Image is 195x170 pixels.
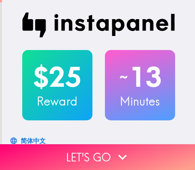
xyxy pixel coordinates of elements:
[105,61,175,93] h2: 13
[22,61,92,93] h2: $25
[22,13,175,38] img: Instapanel
[22,93,92,109] h3: Reward
[8,133,49,149] button: 简体中文
[21,135,46,146] div: 简体中文
[105,93,175,109] h3: Minutes
[118,65,129,89] span: ~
